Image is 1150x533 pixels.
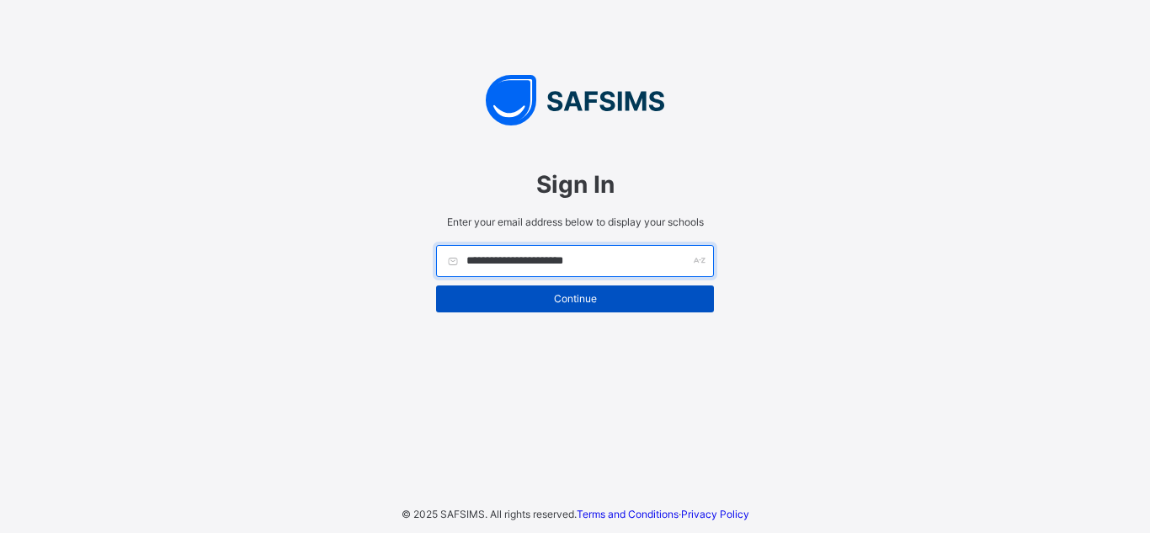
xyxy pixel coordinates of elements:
[436,170,714,199] span: Sign In
[402,508,577,520] span: © 2025 SAFSIMS. All rights reserved.
[681,508,749,520] a: Privacy Policy
[577,508,749,520] span: ·
[449,292,701,305] span: Continue
[419,75,731,125] img: SAFSIMS Logo
[577,508,679,520] a: Terms and Conditions
[436,216,714,228] span: Enter your email address below to display your schools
